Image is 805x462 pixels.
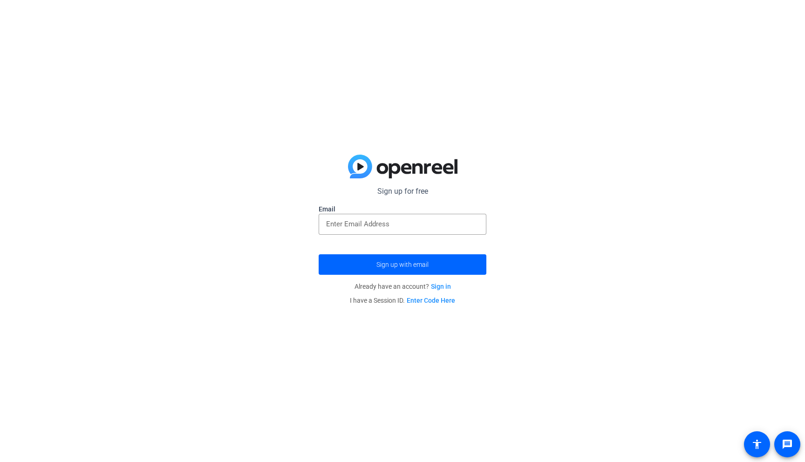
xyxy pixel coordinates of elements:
span: Already have an account? [355,283,451,290]
mat-icon: message [782,439,793,450]
label: Email [319,204,486,214]
p: Sign up for free [319,186,486,197]
button: Sign up with email [319,254,486,275]
span: I have a Session ID. [350,297,455,304]
mat-icon: accessibility [751,439,763,450]
input: Enter Email Address [326,218,479,230]
img: blue-gradient.svg [348,155,457,179]
a: Sign in [431,283,451,290]
a: Enter Code Here [407,297,455,304]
